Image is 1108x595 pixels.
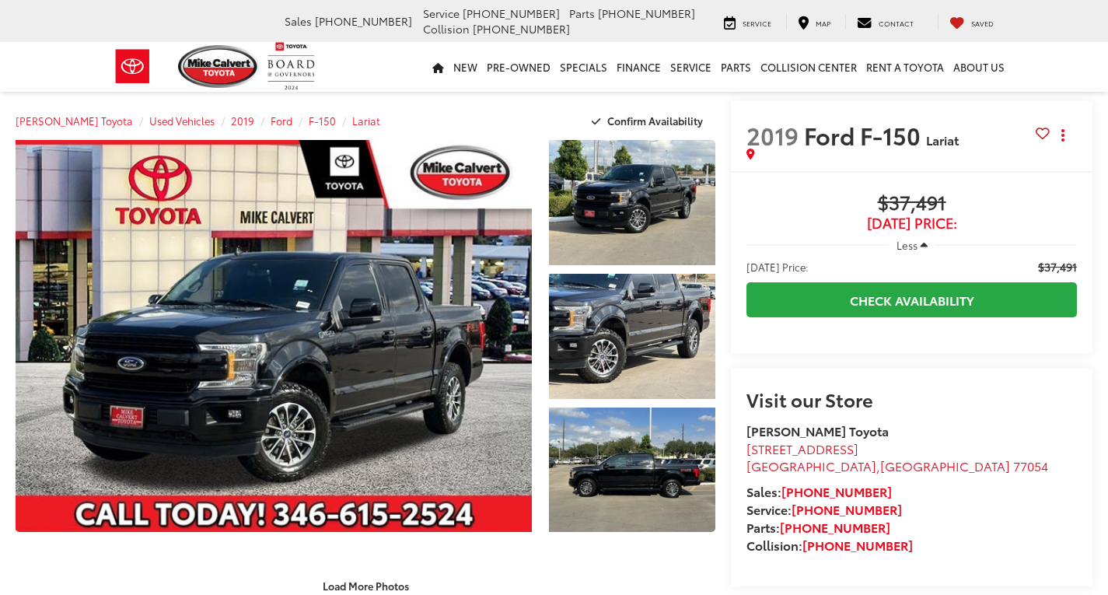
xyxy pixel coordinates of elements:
a: Service [666,42,716,92]
span: Parts [569,5,595,21]
img: 2019 Ford F-150 Lariat [10,138,537,534]
a: Expand Photo 0 [16,140,532,532]
span: , [746,457,1048,474]
span: Less [897,238,918,252]
span: [PHONE_NUMBER] [598,5,695,21]
strong: Service: [746,500,902,518]
strong: Parts: [746,518,890,536]
a: [STREET_ADDRESS] [GEOGRAPHIC_DATA],[GEOGRAPHIC_DATA] 77054 [746,439,1048,475]
a: New [449,42,482,92]
strong: Collision: [746,536,913,554]
strong: Sales: [746,482,892,500]
a: [PERSON_NAME] Toyota [16,114,133,128]
span: Service [423,5,460,21]
span: $37,491 [1038,259,1077,275]
a: Map [786,14,842,30]
button: Actions [1050,121,1077,149]
span: Contact [879,18,914,28]
img: 2019 Ford F-150 Lariat [547,272,717,401]
a: Expand Photo 3 [549,408,715,533]
a: Service [712,14,783,30]
span: [GEOGRAPHIC_DATA] [880,457,1010,474]
span: [PHONE_NUMBER] [463,5,560,21]
img: Toyota [103,41,162,92]
span: dropdown dots [1061,129,1064,142]
span: Confirm Availability [607,114,703,128]
strong: [PERSON_NAME] Toyota [746,422,889,439]
a: Contact [845,14,925,30]
a: Finance [612,42,666,92]
span: Map [816,18,830,28]
img: Mike Calvert Toyota [178,45,260,88]
a: Check Availability [746,282,1077,317]
a: Expand Photo 1 [549,140,715,265]
span: Sales [285,13,312,29]
a: [PHONE_NUMBER] [781,482,892,500]
span: [PHONE_NUMBER] [473,21,570,37]
img: 2019 Ford F-150 Lariat [547,406,717,534]
a: Expand Photo 2 [549,274,715,399]
a: Rent a Toyota [862,42,949,92]
a: Ford [271,114,292,128]
span: [PHONE_NUMBER] [315,13,412,29]
a: Used Vehicles [149,114,215,128]
span: [STREET_ADDRESS] [746,439,858,457]
span: 77054 [1013,457,1048,474]
a: Parts [716,42,756,92]
span: Lariat [926,131,959,149]
a: Lariat [352,114,380,128]
a: Collision Center [756,42,862,92]
span: 2019 [746,118,799,152]
button: Confirm Availability [583,107,716,135]
a: My Saved Vehicles [938,14,1005,30]
img: 2019 Ford F-150 Lariat [547,138,717,267]
a: F-150 [309,114,336,128]
span: Service [743,18,771,28]
a: Specials [555,42,612,92]
span: Saved [971,18,994,28]
span: [DATE] Price: [746,259,809,275]
a: 2019 [231,114,254,128]
a: Home [428,42,449,92]
span: Collision [423,21,470,37]
a: [PHONE_NUMBER] [792,500,902,518]
h2: Visit our Store [746,389,1077,409]
span: [DATE] Price: [746,215,1077,231]
a: Pre-Owned [482,42,555,92]
a: About Us [949,42,1009,92]
span: Ford F-150 [804,118,926,152]
a: [PHONE_NUMBER] [802,536,913,554]
a: [PHONE_NUMBER] [780,518,890,536]
span: [GEOGRAPHIC_DATA] [746,457,876,474]
span: $37,491 [746,192,1077,215]
button: Less [889,231,935,259]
